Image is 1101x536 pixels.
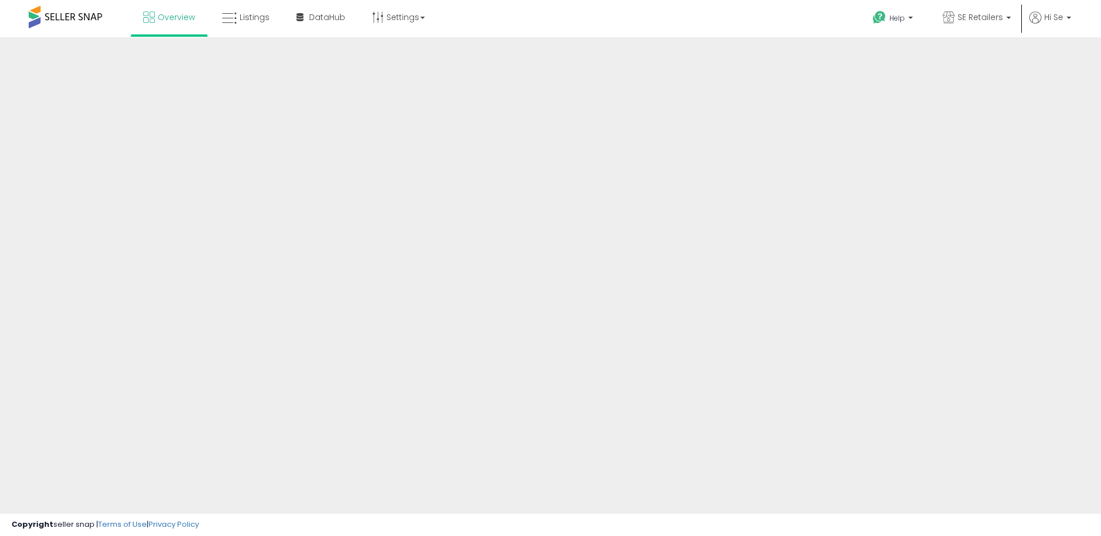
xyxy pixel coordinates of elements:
span: DataHub [309,11,345,23]
span: SE Retailers [958,11,1003,23]
a: Help [864,2,924,37]
span: Overview [158,11,195,23]
a: Hi Se [1029,11,1071,37]
i: Get Help [872,10,887,25]
span: Listings [240,11,270,23]
span: Hi Se [1044,11,1063,23]
span: Help [889,13,905,23]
